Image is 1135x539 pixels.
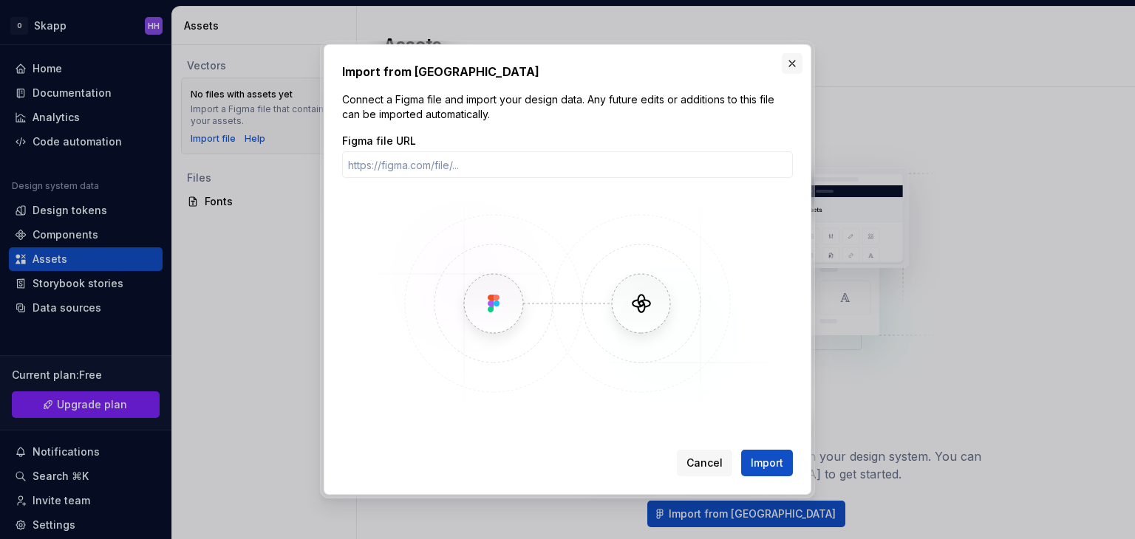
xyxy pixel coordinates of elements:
input: https://figma.com/file/... [342,151,793,178]
span: Import [751,456,783,470]
p: Connect a Figma file and import your design data. Any future edits or additions to this file can ... [342,92,793,122]
button: Import [741,450,793,476]
span: Cancel [686,456,723,470]
button: Cancel [677,450,732,476]
h2: Import from [GEOGRAPHIC_DATA] [342,63,793,80]
label: Figma file URL [342,134,416,148]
